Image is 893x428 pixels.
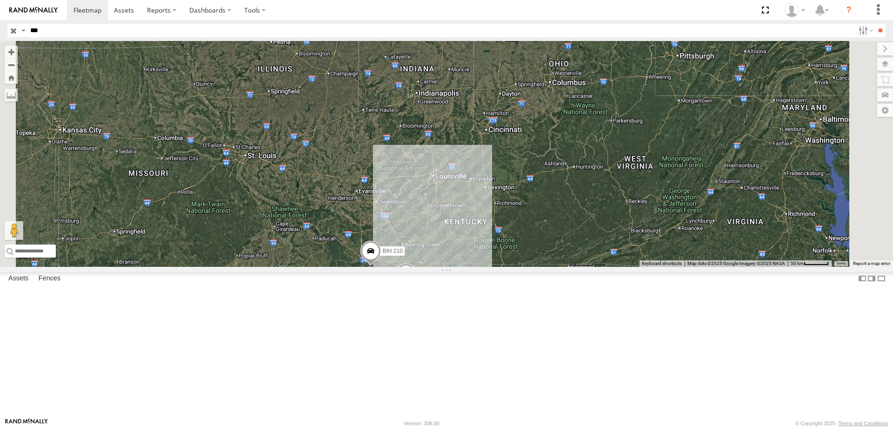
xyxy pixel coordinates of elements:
label: Hide Summary Table [877,272,886,285]
a: Terms and Conditions [839,421,888,426]
i: ? [841,3,856,18]
a: Visit our Website [5,419,48,428]
label: Measure [5,88,18,102]
label: Map Settings [877,104,893,117]
a: Report a map error [853,261,890,266]
label: Fences [34,272,65,285]
label: Dock Summary Table to the Left [858,272,867,285]
label: Search Filter Options [855,24,875,37]
span: BIH 210 [383,248,403,254]
a: Terms (opens in new tab) [836,262,846,265]
span: 50 km [791,261,804,266]
div: Version: 306.00 [404,421,440,426]
label: Search Query [20,24,27,37]
button: Zoom out [5,58,18,71]
button: Drag Pegman onto the map to open Street View [5,221,23,240]
span: Map data ©2025 Google Imagery ©2025 NASA [687,261,785,266]
div: Nele . [781,3,808,17]
button: Zoom Home [5,71,18,84]
label: Assets [4,272,33,285]
img: rand-logo.svg [9,7,58,14]
label: Dock Summary Table to the Right [867,272,876,285]
button: Zoom in [5,46,18,58]
button: Map Scale: 50 km per 50 pixels [788,260,832,267]
div: © Copyright 2025 - [795,421,888,426]
button: Keyboard shortcuts [642,260,682,267]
